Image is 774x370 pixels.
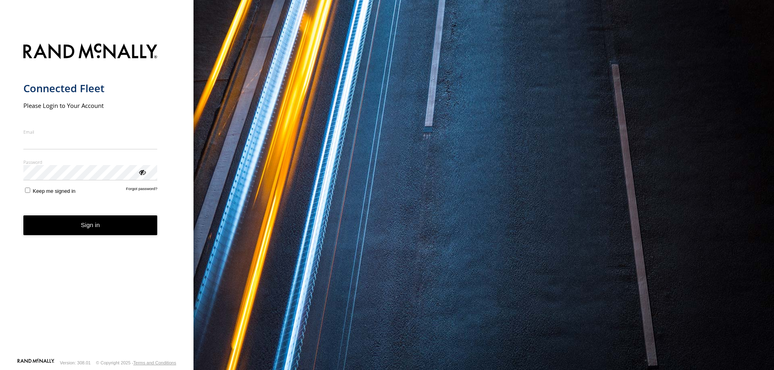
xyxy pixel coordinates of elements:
[17,359,54,367] a: Visit our Website
[23,42,158,62] img: Rand McNally
[23,129,158,135] label: Email
[138,168,146,176] div: ViewPassword
[25,188,30,193] input: Keep me signed in
[33,188,75,194] span: Keep me signed in
[23,39,171,358] form: main
[23,82,158,95] h1: Connected Fleet
[23,101,158,110] h2: Please Login to Your Account
[23,215,158,235] button: Sign in
[96,360,176,365] div: © Copyright 2025 -
[60,360,91,365] div: Version: 308.01
[133,360,176,365] a: Terms and Conditions
[126,186,158,194] a: Forgot password?
[23,159,158,165] label: Password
